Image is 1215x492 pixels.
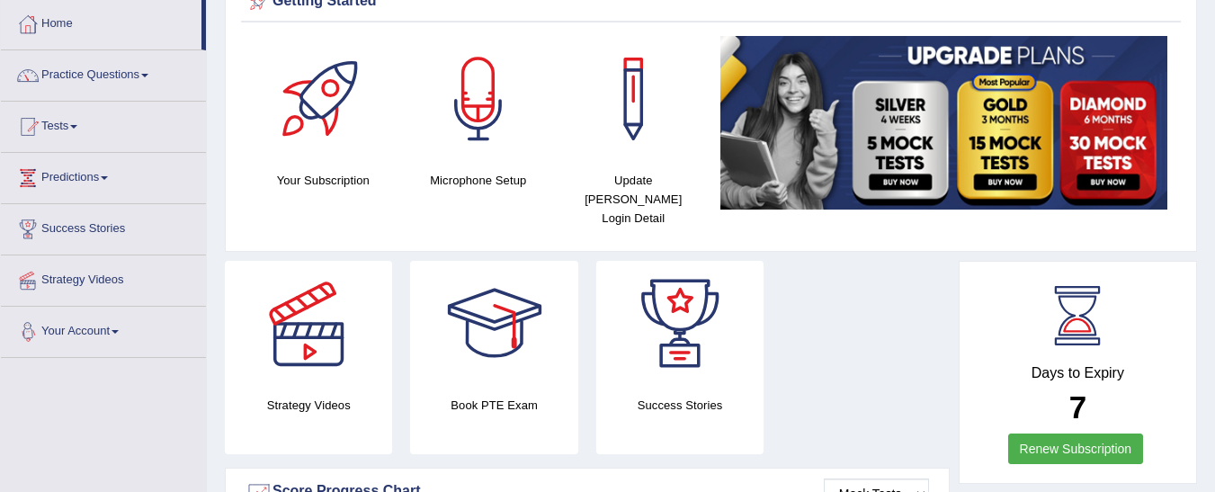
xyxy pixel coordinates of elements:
h4: Update [PERSON_NAME] Login Detail [565,171,702,228]
h4: Success Stories [596,396,764,415]
h4: Book PTE Exam [410,396,577,415]
img: small5.jpg [720,36,1168,210]
a: Practice Questions [1,50,206,95]
a: Tests [1,102,206,147]
a: Strategy Videos [1,255,206,300]
h4: Days to Expiry [979,365,1176,381]
a: Predictions [1,153,206,198]
a: Success Stories [1,204,206,249]
h4: Your Subscription [255,171,392,190]
a: Your Account [1,307,206,352]
a: Renew Subscription [1008,434,1144,464]
b: 7 [1069,389,1086,425]
h4: Microphone Setup [410,171,548,190]
h4: Strategy Videos [225,396,392,415]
